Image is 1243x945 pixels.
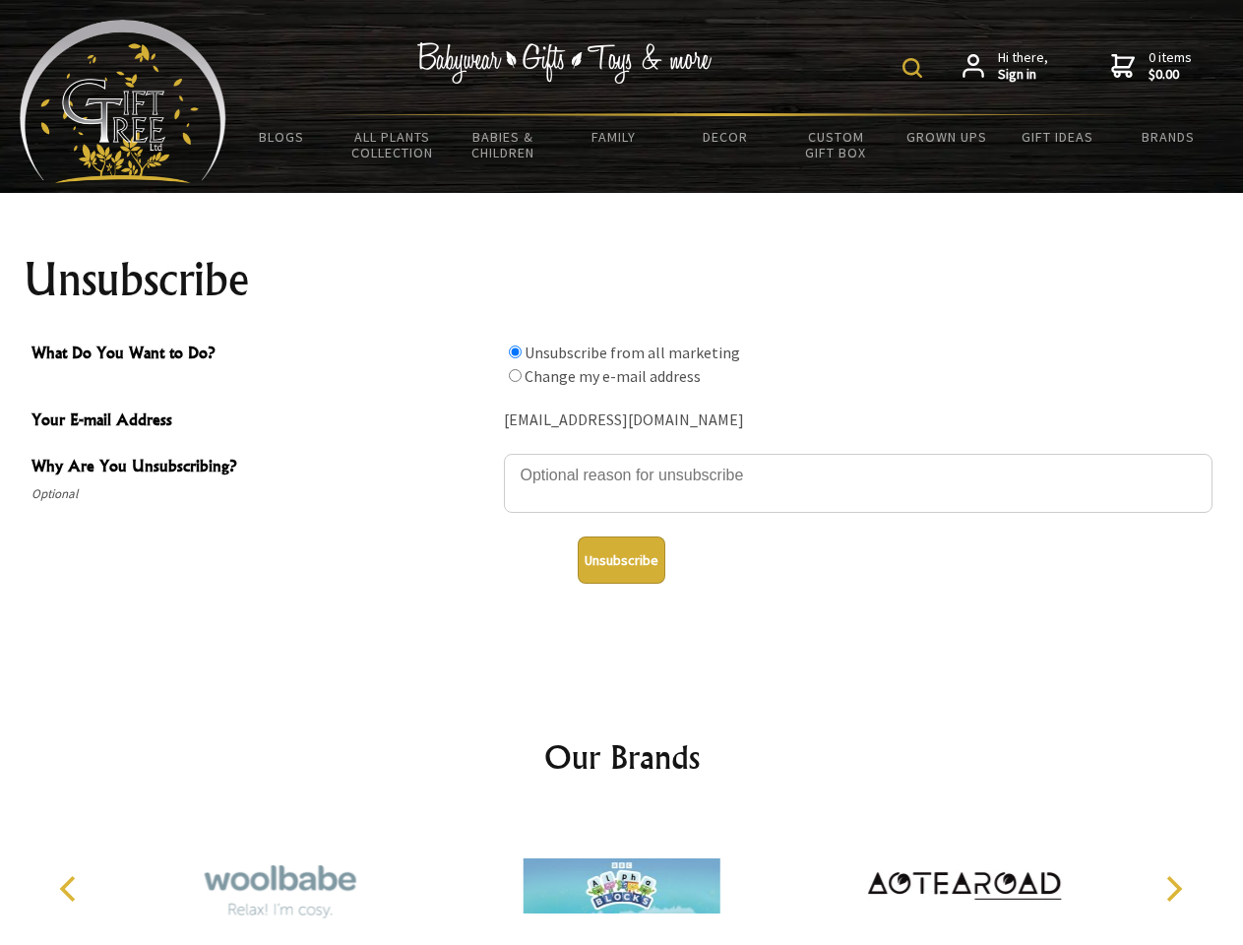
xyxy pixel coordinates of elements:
button: Next [1151,867,1195,911]
h1: Unsubscribe [24,256,1220,303]
a: All Plants Collection [338,116,449,173]
strong: $0.00 [1149,66,1192,84]
label: Unsubscribe from all marketing [525,343,740,362]
input: What Do You Want to Do? [509,369,522,382]
div: [EMAIL_ADDRESS][DOMAIN_NAME] [504,406,1212,436]
button: Previous [49,867,93,911]
img: Babywear - Gifts - Toys & more [417,42,713,84]
textarea: Why Are You Unsubscribing? [504,454,1212,513]
label: Change my e-mail address [525,366,701,386]
a: Family [559,116,670,157]
a: Gift Ideas [1002,116,1113,157]
span: Optional [31,482,494,506]
input: What Do You Want to Do? [509,346,522,358]
a: Grown Ups [891,116,1002,157]
a: Custom Gift Box [780,116,892,173]
h2: Our Brands [39,733,1205,781]
span: What Do You Want to Do? [31,341,494,369]
button: Unsubscribe [578,536,665,584]
a: Hi there,Sign in [963,49,1048,84]
img: Babyware - Gifts - Toys and more... [20,20,226,183]
span: Your E-mail Address [31,408,494,436]
a: Decor [669,116,780,157]
span: Why Are You Unsubscribing? [31,454,494,482]
a: Babies & Children [448,116,559,173]
a: BLOGS [226,116,338,157]
span: Hi there, [998,49,1048,84]
img: product search [902,58,922,78]
strong: Sign in [998,66,1048,84]
a: Brands [1113,116,1224,157]
a: 0 items$0.00 [1111,49,1192,84]
span: 0 items [1149,48,1192,84]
